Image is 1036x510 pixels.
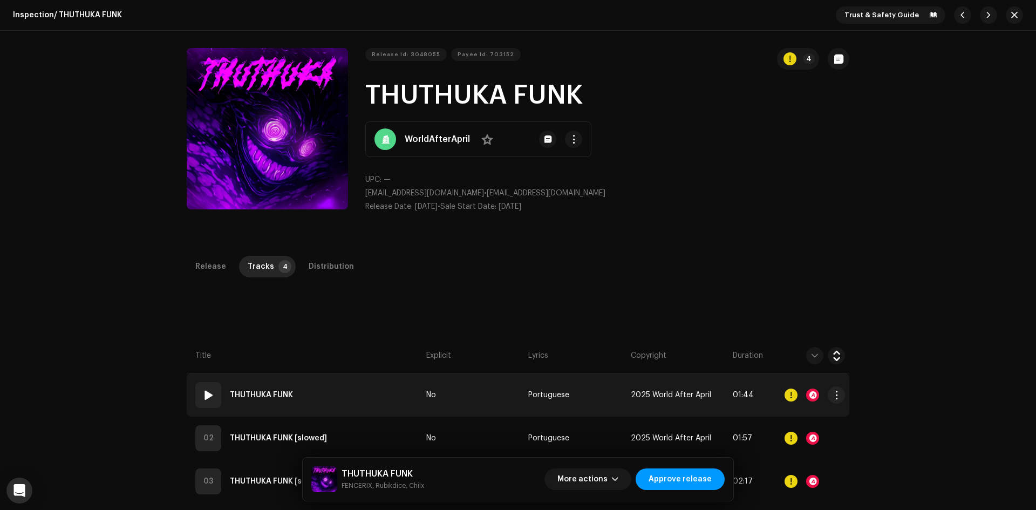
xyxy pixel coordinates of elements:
[248,256,274,277] div: Tracks
[733,391,754,399] span: 01:44
[426,434,436,443] span: No
[365,203,413,210] span: Release Date:
[733,350,763,361] span: Duration
[365,78,849,113] h1: THUTHUKA FUNK
[440,203,496,210] span: Sale Start Date:
[528,434,569,443] span: Portuguese
[230,384,293,406] strong: THUTHUKA FUNK
[195,256,226,277] div: Release
[557,468,608,490] span: More actions
[631,391,711,399] span: 2025 World After April
[803,53,815,64] p-badge: 4
[451,48,521,61] button: Payee Id: 703152
[311,466,337,492] img: 07d5e9c2-1b6c-49c6-9644-11d63343ca7c
[309,256,354,277] div: Distribution
[195,350,211,361] span: Title
[426,350,451,361] span: Explicit
[426,391,436,399] span: No
[405,133,470,146] strong: WorldAfterApril
[528,350,548,361] span: Lyrics
[342,480,424,491] small: THUTHUKA FUNK
[195,468,221,494] div: 03
[278,260,291,273] p-badge: 4
[365,48,447,61] button: Release Id: 3048055
[631,434,711,443] span: 2025 World After April
[230,427,327,449] strong: THUTHUKA FUNK [slowed]
[384,176,391,183] span: —
[499,203,521,210] span: [DATE]
[342,467,424,480] h5: THUTHUKA FUNK
[777,48,819,70] button: 4
[487,189,605,197] span: [EMAIL_ADDRESS][DOMAIN_NAME]
[631,350,666,361] span: Copyright
[544,468,631,490] button: More actions
[649,468,712,490] span: Approve release
[6,478,32,504] div: Open Intercom Messenger
[415,203,438,210] span: [DATE]
[372,44,440,65] span: Release Id: 3048055
[636,468,725,490] button: Approve release
[365,189,484,197] span: [EMAIL_ADDRESS][DOMAIN_NAME]
[733,478,753,485] span: 02:17
[733,434,752,442] span: 01:57
[195,382,221,408] div: 01
[365,188,849,199] p: •
[365,203,440,210] span: •
[230,471,351,492] strong: THUTHUKA FUNK [super slowed]
[365,176,381,183] span: UPC:
[458,44,514,65] span: Payee Id: 703152
[528,391,569,399] span: Portuguese
[195,425,221,451] div: 02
